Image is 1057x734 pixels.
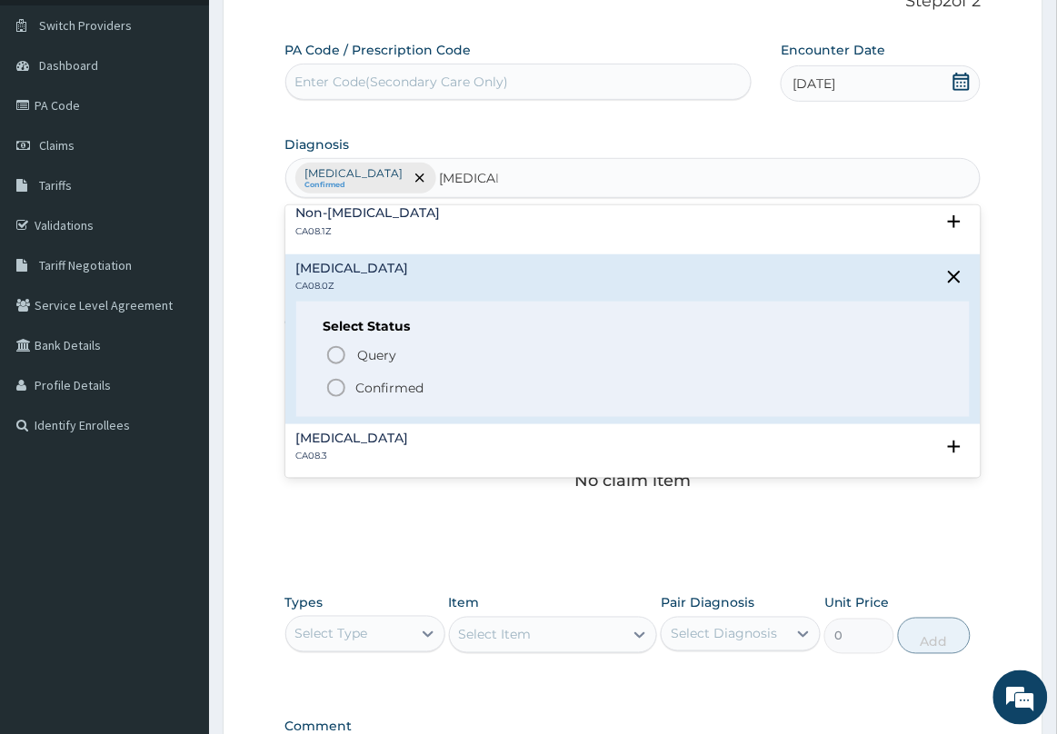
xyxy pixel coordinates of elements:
label: Encounter Date [781,41,885,59]
p: CA08.0Z [296,280,409,293]
p: No claim item [575,471,692,490]
p: CA08.3 [296,450,409,462]
div: Select Diagnosis [671,625,777,643]
h6: Select Status [324,320,943,333]
h4: Non-[MEDICAL_DATA] [296,206,441,220]
span: Dashboard [39,57,98,74]
small: Confirmed [305,181,404,190]
label: Pair Diagnosis [661,594,754,612]
button: Add [898,618,971,654]
span: Tariff Negotiation [39,257,132,273]
p: [MEDICAL_DATA] [305,166,404,181]
div: Chat with us now [95,102,305,125]
i: status option filled [325,377,347,399]
label: Types [285,596,324,611]
span: remove selection option [412,170,428,186]
p: Confirmed [356,379,424,397]
label: PA Code / Prescription Code [285,41,472,59]
img: d_794563401_company_1708531726252_794563401 [34,91,74,136]
div: Select Type [295,625,368,643]
div: Minimize live chat window [298,9,342,53]
label: Item [449,594,480,612]
i: open select status [943,436,965,458]
h4: [MEDICAL_DATA] [296,262,409,275]
span: [DATE] [793,74,835,93]
span: Tariffs [39,177,72,193]
span: Switch Providers [39,17,132,34]
p: CA08.1Z [296,225,441,238]
label: Unit Price [824,594,890,612]
textarea: Type your message and hit 'Enter' [9,496,346,560]
i: open select status [943,211,965,233]
span: Query [358,346,397,364]
i: close select status [943,266,965,288]
label: Diagnosis [285,135,350,154]
span: Claims [39,137,75,154]
i: status option query [325,344,347,366]
h4: [MEDICAL_DATA] [296,431,409,445]
span: We're online! [105,229,251,412]
div: Enter Code(Secondary Care Only) [295,73,509,91]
